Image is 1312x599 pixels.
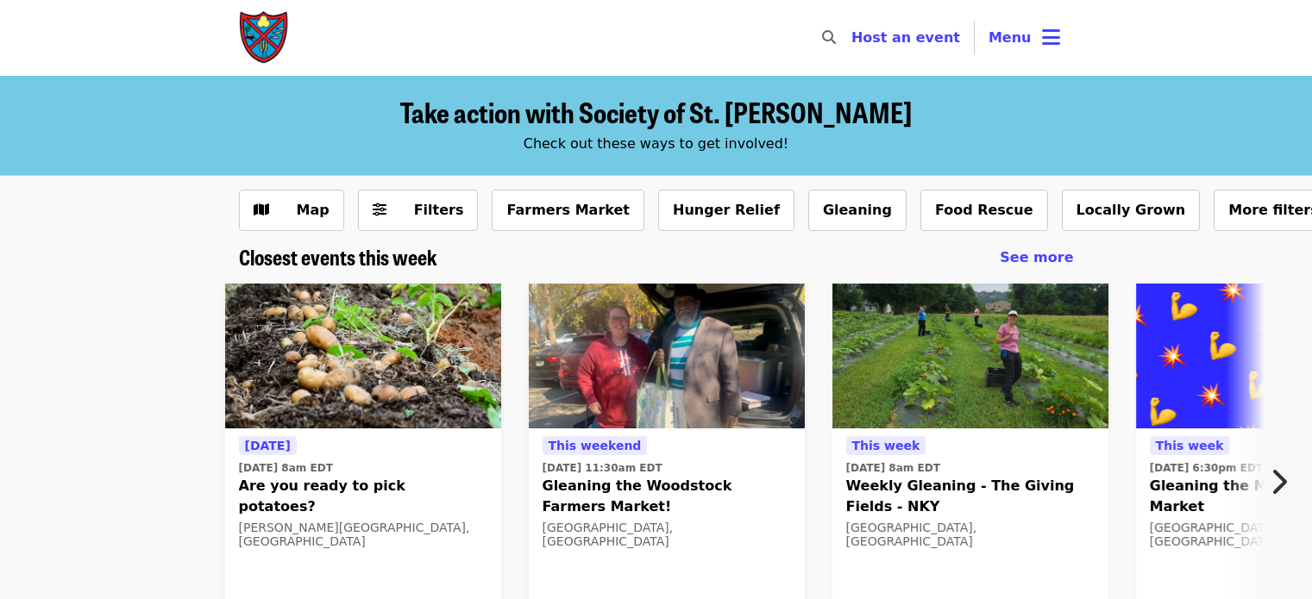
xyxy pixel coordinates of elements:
a: Closest events this week [239,245,437,270]
i: chevron-right icon [1270,465,1287,498]
button: Filters (0 selected) [358,190,479,231]
i: sliders-h icon [373,202,386,218]
span: See more [1000,249,1073,265]
button: Next item [1255,458,1312,506]
time: [DATE] 11:30am EDT [543,460,662,476]
a: Host an event [851,29,960,46]
button: Toggle account menu [975,17,1074,59]
button: Locally Grown [1062,190,1201,231]
span: This week [852,439,920,452]
span: Are you ready to pick potatoes? [239,476,487,517]
span: This week [1156,439,1224,452]
span: Filters [414,202,464,218]
div: Check out these ways to get involved! [239,134,1074,154]
div: [PERSON_NAME][GEOGRAPHIC_DATA], [GEOGRAPHIC_DATA] [239,521,487,550]
img: Society of St. Andrew - Home [239,10,291,66]
time: [DATE] 8am EDT [239,460,333,476]
span: Map [297,202,330,218]
img: Gleaning the Woodstock Farmers Market! organized by Society of St. Andrew [529,284,805,428]
time: [DATE] 8am EDT [846,460,940,476]
button: Farmers Market [492,190,644,231]
time: [DATE] 6:30pm EDT [1150,460,1263,476]
span: Gleaning the Woodstock Farmers Market! [543,476,791,517]
button: Food Rescue [920,190,1048,231]
span: This weekend [549,439,642,452]
i: map icon [254,202,269,218]
button: Show map view [239,190,344,231]
div: [GEOGRAPHIC_DATA], [GEOGRAPHIC_DATA] [846,521,1095,550]
div: [GEOGRAPHIC_DATA], [GEOGRAPHIC_DATA] [543,521,791,550]
img: Are you ready to pick potatoes? organized by Society of St. Andrew [225,284,501,428]
img: Weekly Gleaning - The Giving Fields - NKY organized by Society of St. Andrew [832,284,1108,428]
div: Closest events this week [225,245,1088,270]
span: Menu [989,29,1032,46]
span: [DATE] [245,439,291,452]
i: search icon [822,29,836,46]
span: Weekly Gleaning - The Giving Fields - NKY [846,476,1095,517]
span: Closest events this week [239,241,437,271]
button: Gleaning [808,190,907,231]
span: Take action with Society of St. [PERSON_NAME] [400,91,912,132]
input: Search [846,17,860,59]
button: Hunger Relief [658,190,794,231]
a: See more [1000,247,1073,268]
i: bars icon [1042,25,1060,50]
